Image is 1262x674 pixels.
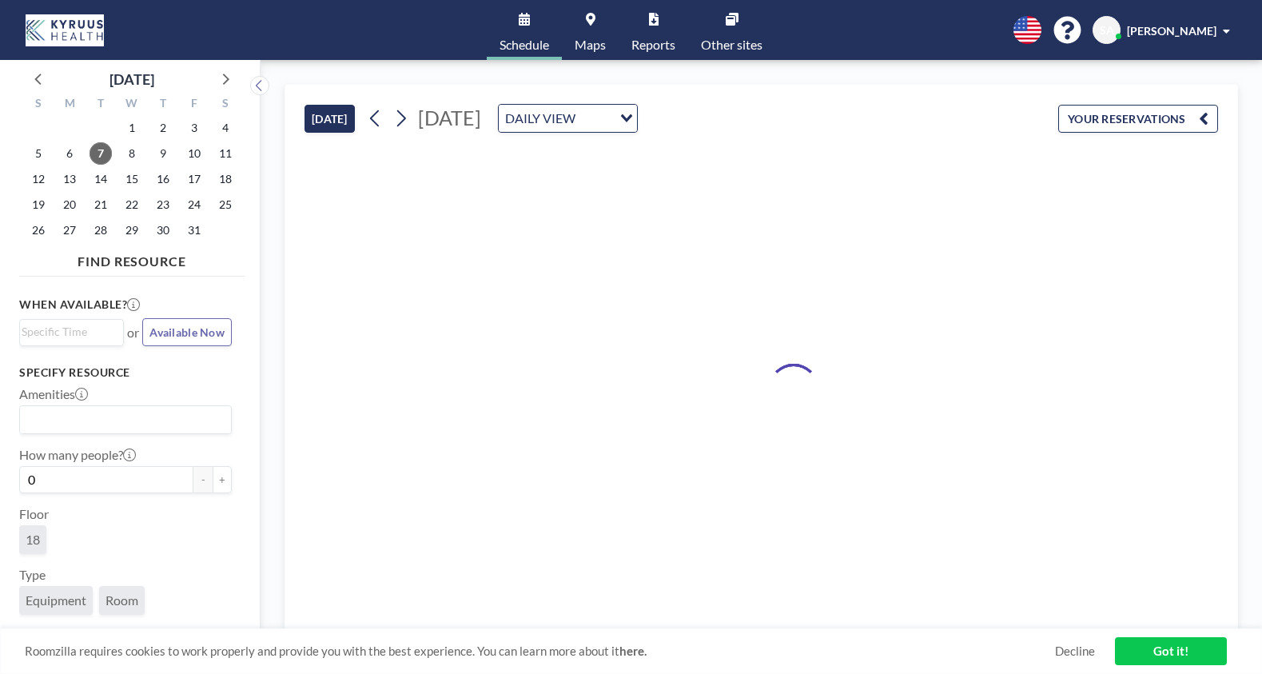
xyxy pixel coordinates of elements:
[54,94,86,115] div: M
[58,219,81,241] span: Monday, October 27, 2025
[86,94,117,115] div: T
[214,193,237,216] span: Saturday, October 25, 2025
[25,644,1055,659] span: Roomzilla requires cookies to work properly and provide you with the best experience. You can lea...
[19,447,136,463] label: How many people?
[178,94,209,115] div: F
[23,94,54,115] div: S
[575,38,606,51] span: Maps
[20,406,231,433] div: Search for option
[19,567,46,583] label: Type
[19,247,245,269] h4: FIND RESOURCE
[121,117,143,139] span: Wednesday, October 1, 2025
[117,94,148,115] div: W
[90,142,112,165] span: Tuesday, October 7, 2025
[90,168,112,190] span: Tuesday, October 14, 2025
[213,466,232,493] button: +
[305,105,355,133] button: [DATE]
[22,323,114,341] input: Search for option
[183,168,205,190] span: Friday, October 17, 2025
[1115,637,1227,665] a: Got it!
[1055,644,1095,659] a: Decline
[22,409,222,430] input: Search for option
[105,592,138,608] span: Room
[121,193,143,216] span: Wednesday, October 22, 2025
[1058,105,1218,133] button: YOUR RESERVATIONS
[1100,23,1114,38] span: SA
[19,365,232,380] h3: Specify resource
[152,117,174,139] span: Thursday, October 2, 2025
[418,106,481,130] span: [DATE]
[19,628,52,644] label: Name
[27,142,50,165] span: Sunday, October 5, 2025
[152,168,174,190] span: Thursday, October 16, 2025
[502,108,579,129] span: DAILY VIEW
[183,193,205,216] span: Friday, October 24, 2025
[127,325,139,341] span: or
[26,592,86,608] span: Equipment
[701,38,762,51] span: Other sites
[152,193,174,216] span: Thursday, October 23, 2025
[58,193,81,216] span: Monday, October 20, 2025
[183,142,205,165] span: Friday, October 10, 2025
[20,320,123,344] div: Search for option
[58,142,81,165] span: Monday, October 6, 2025
[631,38,675,51] span: Reports
[214,168,237,190] span: Saturday, October 18, 2025
[152,219,174,241] span: Thursday, October 30, 2025
[142,318,232,346] button: Available Now
[27,193,50,216] span: Sunday, October 19, 2025
[580,108,611,129] input: Search for option
[500,38,549,51] span: Schedule
[19,506,49,522] label: Floor
[147,94,178,115] div: T
[90,193,112,216] span: Tuesday, October 21, 2025
[1127,24,1216,38] span: [PERSON_NAME]
[121,219,143,241] span: Wednesday, October 29, 2025
[193,466,213,493] button: -
[499,105,637,132] div: Search for option
[619,644,647,658] a: here.
[26,14,104,46] img: organization-logo
[183,219,205,241] span: Friday, October 31, 2025
[109,68,154,90] div: [DATE]
[90,219,112,241] span: Tuesday, October 28, 2025
[183,117,205,139] span: Friday, October 3, 2025
[27,219,50,241] span: Sunday, October 26, 2025
[26,532,40,548] span: 18
[209,94,241,115] div: S
[214,117,237,139] span: Saturday, October 4, 2025
[27,168,50,190] span: Sunday, October 12, 2025
[121,168,143,190] span: Wednesday, October 15, 2025
[149,325,225,339] span: Available Now
[19,386,88,402] label: Amenities
[121,142,143,165] span: Wednesday, October 8, 2025
[152,142,174,165] span: Thursday, October 9, 2025
[58,168,81,190] span: Monday, October 13, 2025
[214,142,237,165] span: Saturday, October 11, 2025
